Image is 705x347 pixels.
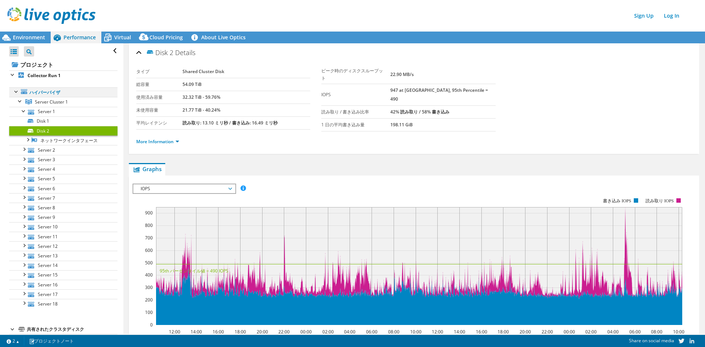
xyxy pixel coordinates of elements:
b: 54.09 TiB [182,81,202,87]
a: Server 5 [9,174,117,184]
span: Cloud Pricing [149,34,183,41]
a: ネットワークインタフェース [9,135,117,145]
b: 32.32 TiB - 59.76% [182,94,220,100]
b: Shared Cluster Disk [182,68,224,75]
span: Disk 2 [146,48,173,57]
text: 12:00 [432,329,443,335]
a: Collector Run 1 [9,71,117,80]
text: 14:00 [454,329,465,335]
text: 800 [145,222,153,228]
text: 00:00 [300,329,312,335]
label: 使用済み容量 [136,94,182,101]
a: Server 13 [9,251,117,260]
a: Cluster Disk 1 [9,334,117,343]
a: Server 8 [9,203,117,212]
a: ハイパーバイザ [9,87,117,97]
text: 300 [145,284,153,290]
a: Server 10 [9,222,117,232]
text: 100 [145,309,153,315]
a: Server 14 [9,261,117,270]
span: Graphs [133,165,162,173]
a: More Information [136,138,179,145]
b: 947 at [GEOGRAPHIC_DATA], 95th Percentile = 490 [390,87,488,102]
text: 14:00 [191,329,202,335]
text: 400 [145,272,153,278]
a: Log In [660,10,683,21]
text: 08:00 [388,329,399,335]
text: 16:00 [213,329,224,335]
text: 200 [145,297,153,303]
label: 総容量 [136,81,182,88]
a: Server 1 [9,107,117,116]
text: 500 [145,260,153,266]
a: Server 15 [9,270,117,280]
text: 600 [145,247,153,253]
text: 20:00 [520,329,531,335]
b: 198.11 GiB [390,122,413,128]
a: Server 3 [9,155,117,165]
text: 読み取り IOPS [646,198,674,203]
label: 読み取り / 書き込み比率 [321,108,390,116]
span: Virtual [114,34,131,41]
span: IOPS [137,184,231,193]
span: Performance [64,34,96,41]
text: 書き込み IOPS [603,198,631,203]
text: 02:00 [585,329,597,335]
label: ピーク時のディスクスループット [321,67,390,82]
a: Server 2 [9,145,117,155]
a: プロジェクト [9,59,117,71]
text: 18:00 [235,329,246,335]
a: Server Cluster 1 [9,97,117,106]
span: Environment [13,34,45,41]
a: Server 9 [9,213,117,222]
b: 21.77 TiB - 40.24% [182,107,220,113]
a: Server 18 [9,299,117,308]
text: 08:00 [651,329,662,335]
b: 読み取り: 13.10 ミリ秒 / 書き込み: 16.49 ミリ秒 [182,120,278,126]
span: Server Cluster 1 [35,99,68,105]
a: Server 6 [9,184,117,193]
a: Disk 2 [9,126,117,135]
text: 06:00 [366,329,377,335]
a: プロジェクトノート [24,336,79,346]
label: タイプ [136,68,182,75]
text: 95th パーセンタイル値 = 490 IOPS [160,268,228,274]
div: 共有されたクラスタディスク [27,325,117,334]
text: 00:00 [564,329,575,335]
text: 20:00 [257,329,268,335]
span: Details [175,48,195,57]
b: 42% 読み取り / 58% 書き込み [390,109,449,115]
text: 22:00 [278,329,290,335]
a: Server 7 [9,193,117,203]
img: live_optics_svg.svg [7,7,95,24]
text: 02:00 [322,329,334,335]
text: 12:00 [169,329,180,335]
label: 1 日の平均書き込み量 [321,121,390,129]
a: Server 16 [9,280,117,289]
a: Sign Up [630,10,657,21]
label: 平均レイテンシ [136,119,182,127]
b: Collector Run 1 [28,72,61,79]
text: 700 [145,235,153,241]
span: Share on social media [629,337,674,344]
a: Server 4 [9,165,117,174]
text: 18:00 [498,329,509,335]
label: IOPS [321,91,390,98]
text: 04:00 [344,329,355,335]
text: 22:00 [542,329,553,335]
text: 10:00 [673,329,684,335]
text: 06:00 [629,329,641,335]
a: About Live Optics [188,32,251,43]
a: Server 11 [9,232,117,241]
text: 04:00 [607,329,619,335]
text: 0 [150,322,153,328]
a: Server 17 [9,289,117,299]
b: 22.90 MB/s [390,71,414,77]
a: 2 [1,336,24,346]
text: 10:00 [410,329,422,335]
text: 16:00 [476,329,487,335]
a: Disk 1 [9,116,117,126]
a: Server 12 [9,241,117,251]
label: 未使用容量 [136,106,182,114]
text: 900 [145,210,153,216]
